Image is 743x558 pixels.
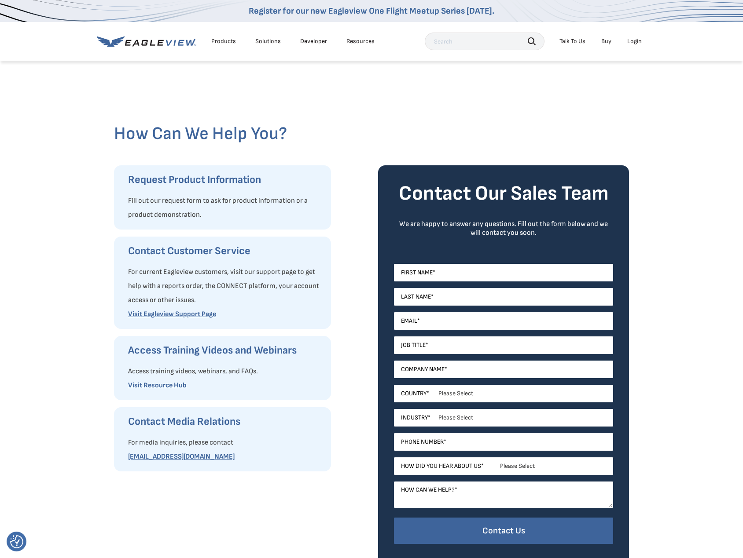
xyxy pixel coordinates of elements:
[627,37,642,45] div: Login
[128,436,322,450] p: For media inquiries, please contact
[128,381,187,390] a: Visit Resource Hub
[128,343,322,357] h3: Access Training Videos and Webinars
[128,265,322,307] p: For current Eagleview customers, visit our support page to get help with a reports order, the CON...
[10,535,23,548] button: Consent Preferences
[346,37,375,45] div: Resources
[300,37,327,45] a: Developer
[559,37,585,45] div: Talk To Us
[394,518,613,544] input: Contact Us
[114,123,629,144] h2: How Can We Help You?
[211,37,236,45] div: Products
[399,182,609,206] strong: Contact Our Sales Team
[10,535,23,548] img: Revisit consent button
[128,415,322,429] h3: Contact Media Relations
[128,452,235,461] a: [EMAIL_ADDRESS][DOMAIN_NAME]
[128,365,322,379] p: Access training videos, webinars, and FAQs.
[128,244,322,258] h3: Contact Customer Service
[128,173,322,187] h3: Request Product Information
[601,37,611,45] a: Buy
[425,33,544,50] input: Search
[394,220,613,237] div: We are happy to answer any questions. Fill out the form below and we will contact you soon.
[128,194,322,222] p: Fill out our request form to ask for product information or a product demonstration.
[249,6,494,16] a: Register for our new Eagleview One Flight Meetup Series [DATE].
[128,310,216,318] a: Visit Eagleview Support Page
[255,37,281,45] div: Solutions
